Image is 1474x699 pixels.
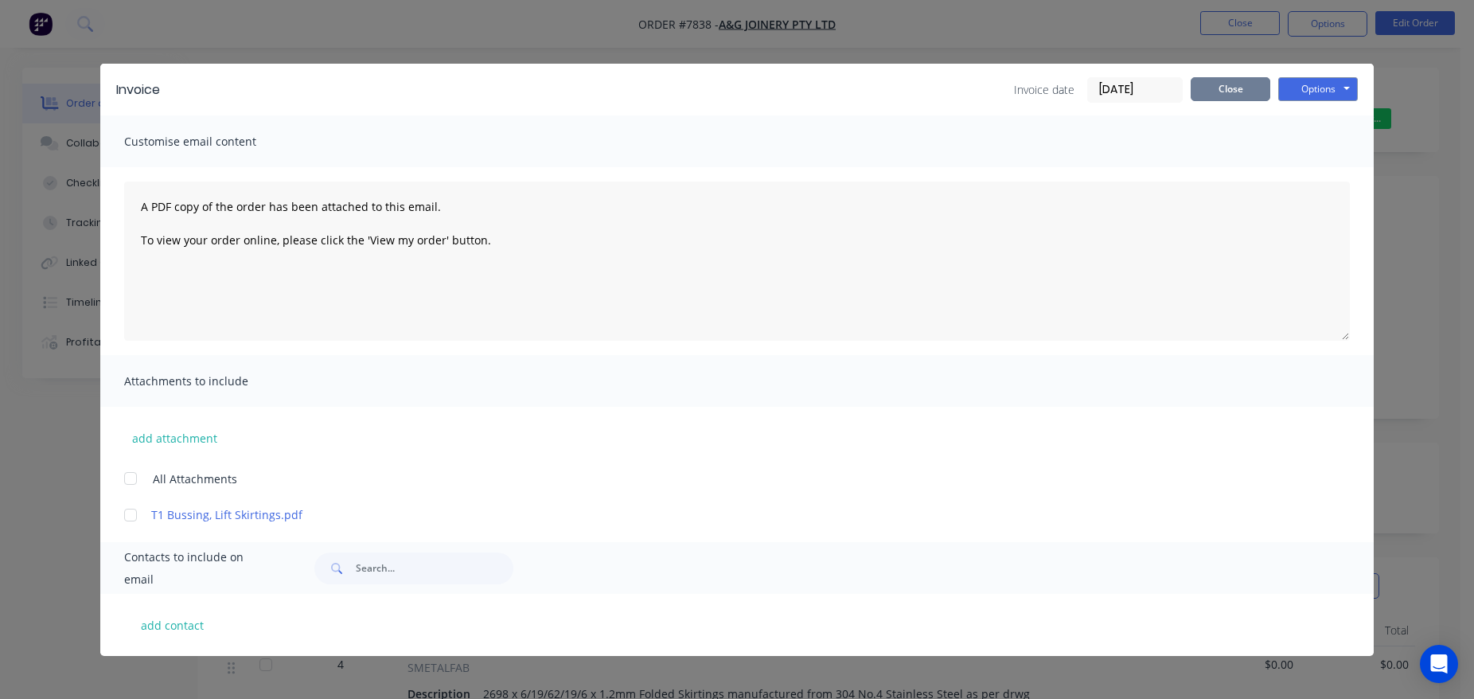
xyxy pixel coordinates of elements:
span: Invoice date [1014,81,1074,98]
button: add attachment [124,426,225,450]
a: T1 Bussing, Lift Skirtings.pdf [151,506,1276,523]
button: Close [1191,77,1270,101]
div: Open Intercom Messenger [1420,645,1458,683]
span: All Attachments [153,471,237,487]
span: Contacts to include on email [124,546,275,591]
input: Search... [356,553,513,584]
button: add contact [124,613,220,637]
button: Options [1278,77,1358,101]
span: Attachments to include [124,370,299,392]
textarea: A PDF copy of the order has been attached to this email. To view your order online, please click ... [124,182,1350,341]
div: Invoice [116,80,160,100]
span: Customise email content [124,131,299,153]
